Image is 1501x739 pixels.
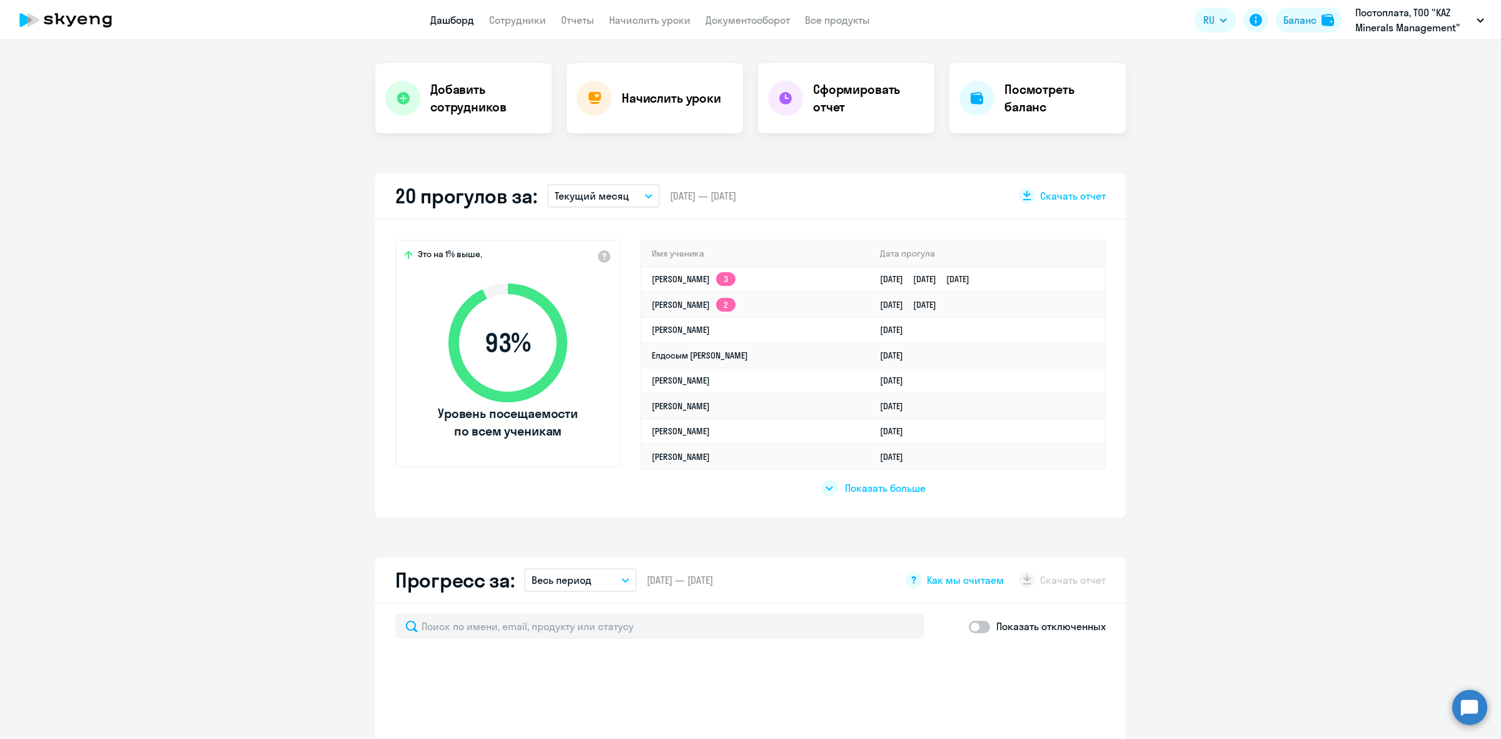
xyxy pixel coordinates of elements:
a: Документооборот [705,14,790,26]
h4: Сформировать отчет [813,81,924,116]
p: Весь период [532,573,592,588]
span: Как мы считаем [927,573,1004,587]
a: Начислить уроки [609,14,690,26]
a: Дашборд [430,14,474,26]
th: Дата прогула [870,241,1104,267]
h4: Начислить уроки [622,89,721,107]
a: Отчеты [561,14,594,26]
p: Показать отключенных [996,619,1106,634]
h2: Прогресс за: [395,568,514,593]
span: [DATE] — [DATE] [647,573,713,587]
span: Показать больше [845,481,926,495]
h2: 20 прогулов за: [395,183,537,208]
input: Поиск по имени, email, продукту или статусу [395,614,924,639]
span: [DATE] — [DATE] [670,189,736,203]
a: [DATE][DATE][DATE] [880,273,979,285]
button: Весь период [524,568,637,592]
button: RU [1195,8,1236,33]
a: [PERSON_NAME]3 [652,273,735,285]
div: Баланс [1283,13,1317,28]
img: balance [1322,14,1334,26]
a: [DATE] [880,324,913,335]
a: [DATE] [880,400,913,412]
a: Елдосым [PERSON_NAME] [652,350,748,361]
h4: Добавить сотрудников [430,81,542,116]
a: [PERSON_NAME] [652,375,710,386]
span: Скачать отчет [1040,189,1106,203]
span: Уровень посещаемости по всем ученикам [436,405,580,440]
h4: Посмотреть баланс [1004,81,1116,116]
button: Постоплата, ТОО "KAZ Minerals Management" [1349,5,1490,35]
a: [DATE] [880,375,913,386]
a: [DATE] [880,426,913,437]
span: Это на 1% выше, [418,248,482,263]
a: [DATE] [880,451,913,462]
a: [PERSON_NAME] [652,451,710,462]
a: [PERSON_NAME] [652,400,710,412]
a: [PERSON_NAME] [652,324,710,335]
th: Имя ученика [642,241,870,267]
a: [PERSON_NAME]2 [652,299,735,310]
button: Текущий месяц [547,184,660,208]
span: RU [1203,13,1215,28]
p: Постоплата, ТОО "KAZ Minerals Management" [1355,5,1472,35]
app-skyeng-badge: 3 [716,272,735,286]
button: Балансbalance [1276,8,1342,33]
a: [DATE] [880,350,913,361]
a: [DATE][DATE] [880,299,946,310]
a: [PERSON_NAME] [652,426,710,437]
span: 93 % [436,328,580,358]
a: Все продукты [805,14,870,26]
p: Текущий месяц [555,188,629,203]
app-skyeng-badge: 2 [716,298,735,312]
a: Сотрудники [489,14,546,26]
